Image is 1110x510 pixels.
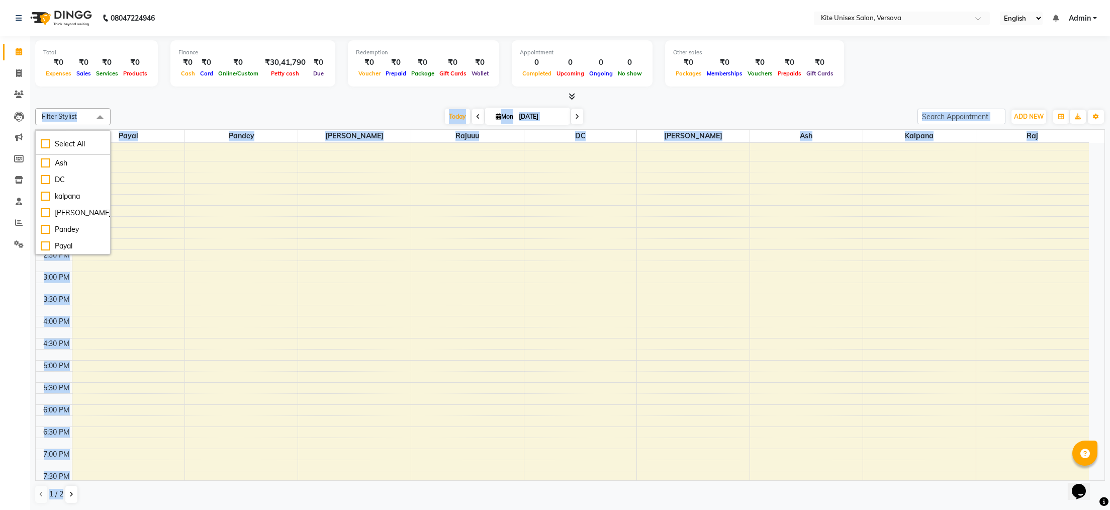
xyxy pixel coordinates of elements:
[520,57,554,68] div: 0
[41,158,105,168] div: Ash
[178,57,198,68] div: ₹0
[554,70,587,77] span: Upcoming
[43,70,74,77] span: Expenses
[1069,13,1091,24] span: Admin
[637,130,750,142] span: [PERSON_NAME]
[775,57,804,68] div: ₹0
[917,109,1005,124] input: Search Appointment
[554,57,587,68] div: 0
[41,191,105,202] div: kalpana
[42,338,72,349] div: 4:30 PM
[216,57,261,68] div: ₹0
[42,471,72,482] div: 7:30 PM
[41,224,105,235] div: Pandey
[41,208,105,218] div: [PERSON_NAME]
[42,427,72,438] div: 6:30 PM
[804,57,836,68] div: ₹0
[42,449,72,460] div: 7:00 PM
[94,57,121,68] div: ₹0
[42,112,77,120] span: Filter Stylist
[121,70,150,77] span: Products
[524,130,637,142] span: DC
[356,48,491,57] div: Redemption
[745,70,775,77] span: Vouchers
[750,130,863,142] span: Ash
[311,70,326,77] span: Due
[383,70,409,77] span: Prepaid
[1068,470,1100,500] iframe: chat widget
[178,70,198,77] span: Cash
[775,70,804,77] span: Prepaids
[587,57,615,68] div: 0
[41,241,105,251] div: Payal
[42,361,72,371] div: 5:00 PM
[310,57,327,68] div: ₹0
[121,57,150,68] div: ₹0
[42,316,72,327] div: 4:00 PM
[216,70,261,77] span: Online/Custom
[745,57,775,68] div: ₹0
[411,130,524,142] span: Rajuuu
[673,48,836,57] div: Other sales
[42,294,72,305] div: 3:30 PM
[469,70,491,77] span: Wallet
[409,70,437,77] span: Package
[36,130,72,140] div: Stylist
[383,57,409,68] div: ₹0
[587,70,615,77] span: Ongoing
[42,272,72,283] div: 3:00 PM
[198,57,216,68] div: ₹0
[43,57,74,68] div: ₹0
[74,57,94,68] div: ₹0
[673,70,704,77] span: Packages
[445,109,470,124] span: Today
[94,70,121,77] span: Services
[198,70,216,77] span: Card
[111,4,155,32] b: 08047224946
[42,250,72,261] div: 2:30 PM
[42,405,72,415] div: 6:00 PM
[704,70,745,77] span: Memberships
[493,113,516,120] span: Mon
[804,70,836,77] span: Gift Cards
[178,48,327,57] div: Finance
[41,175,105,185] div: DC
[516,109,566,124] input: 2025-09-01
[261,57,310,68] div: ₹30,41,790
[976,130,1089,142] span: raj
[520,70,554,77] span: Completed
[269,70,302,77] span: Petty cash
[409,57,437,68] div: ₹0
[72,130,185,142] span: Payal
[673,57,704,68] div: ₹0
[49,489,63,499] span: 1 / 2
[185,130,298,142] span: Pandey
[1014,113,1044,120] span: ADD NEW
[615,70,644,77] span: No show
[704,57,745,68] div: ₹0
[615,57,644,68] div: 0
[863,130,976,142] span: kalpana
[1011,110,1046,124] button: ADD NEW
[26,4,95,32] img: logo
[43,48,150,57] div: Total
[298,130,411,142] span: [PERSON_NAME]
[437,70,469,77] span: Gift Cards
[356,57,383,68] div: ₹0
[42,383,72,393] div: 5:30 PM
[520,48,644,57] div: Appointment
[356,70,383,77] span: Voucher
[41,139,105,149] div: Select All
[437,57,469,68] div: ₹0
[469,57,491,68] div: ₹0
[74,70,94,77] span: Sales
